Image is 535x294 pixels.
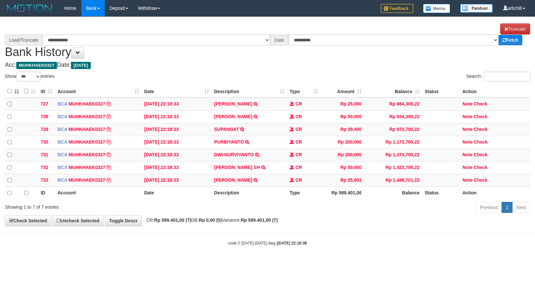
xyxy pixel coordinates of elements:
[295,127,302,132] span: CR
[5,35,42,46] div: Load/Truncate
[364,98,422,111] td: Rp 884,300,22
[462,101,473,106] a: Note
[142,161,212,174] td: [DATE] 22:18:33
[460,85,530,98] th: Action
[278,241,307,245] strong: [DATE] 22:18:38
[295,177,302,183] span: CR
[143,217,278,223] span: CR: DB: Variance:
[142,136,212,148] td: [DATE] 22:18:33
[69,139,105,145] a: MUHKHAEK0327
[295,101,302,106] span: CR
[21,85,38,98] th: : activate to sort column ascending
[212,85,287,98] th: Description: activate to sort column ascending
[381,4,413,13] img: Feedback.jpg
[142,123,212,136] td: [DATE] 22:18:33
[462,114,473,119] a: Note
[364,187,422,199] th: Balance
[364,85,422,98] th: Balance: activate to sort column ascending
[321,187,364,199] th: Rp 589.401,00
[474,139,487,145] a: Check
[214,165,260,170] a: [PERSON_NAME] SH
[41,152,48,157] span: 731
[466,72,530,81] label: Search:
[364,123,422,136] td: Rp 973,700,22
[474,114,487,119] a: Check
[364,136,422,148] td: Rp 1,173,700,22
[321,110,364,123] td: Rp 50,000
[462,165,473,170] a: Note
[287,187,321,199] th: Type
[460,187,530,199] th: Action
[199,217,222,223] strong: Rp 0,00 (0)
[474,101,487,106] a: Check
[58,152,67,157] span: BCA
[474,127,487,132] a: Check
[5,215,51,226] a: Check Selected
[38,187,55,199] th: ID
[41,165,48,170] span: 732
[41,101,48,106] span: 727
[142,187,212,199] th: Date
[474,177,487,183] a: Check
[462,177,473,183] a: Note
[295,152,302,157] span: CR
[142,148,212,161] td: [DATE] 22:18:33
[364,174,422,187] td: Rp 1,448,701,22
[295,165,302,170] span: CR
[476,202,502,213] a: Previous
[69,177,105,183] a: MUHKHAEK0327
[214,177,252,183] a: [PERSON_NAME]
[55,187,142,199] th: Account
[58,127,67,132] span: BCA
[364,161,422,174] td: Rp 1,423,700,22
[484,72,530,81] input: Search:
[16,72,41,81] select: Showentries
[52,215,103,226] a: Uncheck Selected
[69,101,105,106] a: MUHKHAEK0327
[5,72,54,81] label: Show entries
[5,23,530,59] h1: Bank History
[364,110,422,123] td: Rp 934,300,22
[5,62,530,68] h4: Acc: Date:
[212,187,287,199] th: Description
[499,35,522,45] a: Fetch
[422,85,460,98] th: Status
[154,217,191,223] strong: Rp 589.401,00 (7)
[41,177,48,183] span: 733
[16,62,57,69] span: MUHKHAEK0327
[270,35,288,46] div: Date
[501,202,513,213] a: 1
[38,85,55,98] th: ID: activate to sort column ascending
[142,174,212,187] td: [DATE] 22:18:33
[58,177,67,183] span: BCA
[474,152,487,157] a: Check
[423,4,450,13] img: Button%20Memo.svg
[69,152,105,157] a: MUHKHAEK0327
[5,201,218,210] div: Showing 1 to 7 of 7 entries
[106,127,111,132] a: Copy MUHKHAEK0327 to clipboard
[460,4,493,13] img: panduan.png
[41,114,48,119] span: 728
[214,139,244,145] a: PURBIYANTO
[142,98,212,111] td: [DATE] 22:18:33
[69,165,105,170] a: MUHKHAEK0327
[364,148,422,161] td: Rp 1,373,700,22
[287,85,321,98] th: Type: activate to sort column ascending
[106,139,111,145] a: Copy MUHKHAEK0327 to clipboard
[106,114,111,119] a: Copy MUHKHAEK0327 to clipboard
[500,23,530,35] a: Truncate
[58,139,67,145] span: BCA
[69,127,105,132] a: MUHKHAEK0327
[228,241,307,245] small: code © [DATE]-[DATE] dwg |
[295,139,302,145] span: CR
[142,110,212,123] td: [DATE] 22:18:33
[69,114,105,119] a: MUHKHAEK0327
[321,148,364,161] td: Rp 200,000
[106,177,111,183] a: Copy MUHKHAEK0327 to clipboard
[321,85,364,98] th: Amount: activate to sort column ascending
[462,127,473,132] a: Note
[321,136,364,148] td: Rp 200,000
[105,215,142,226] a: Toggle Descr
[106,165,111,170] a: Copy MUHKHAEK0327 to clipboard
[41,127,48,132] span: 729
